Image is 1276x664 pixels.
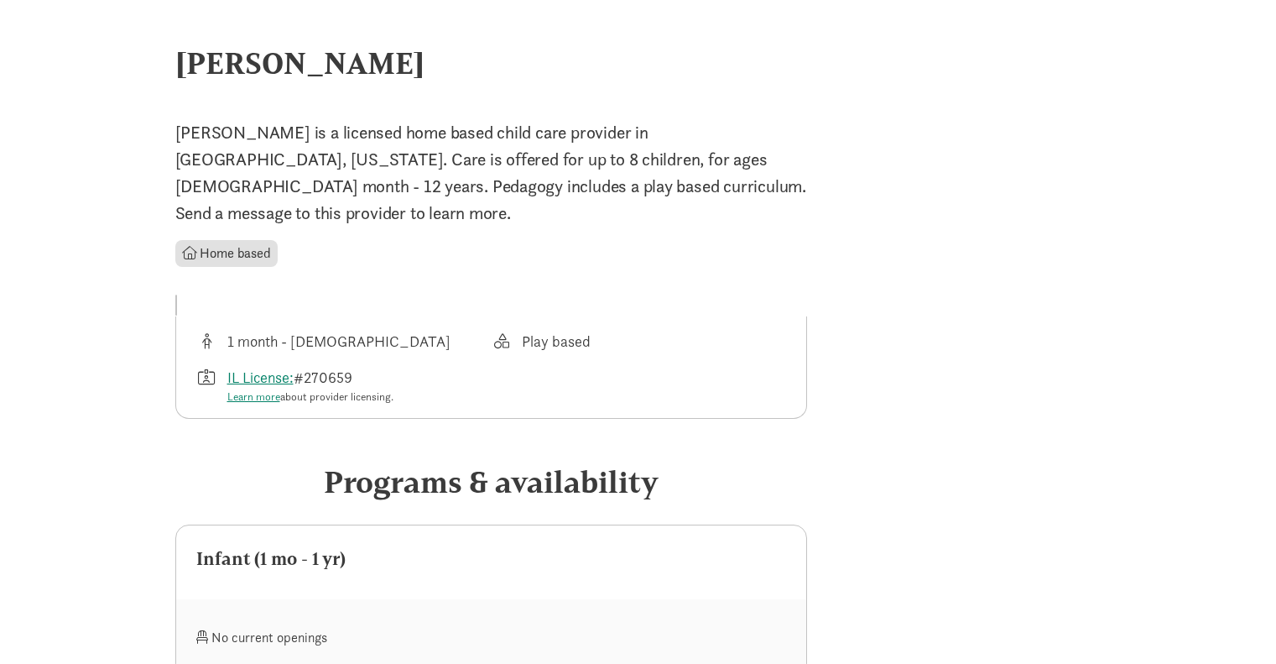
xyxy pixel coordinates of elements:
[175,240,278,267] li: Home based
[175,459,807,505] div: Programs & availability
[227,389,393,405] div: about provider licensing.
[227,368,294,387] a: IL License:
[175,119,807,227] p: [PERSON_NAME] is a licensed home based child care provider in [GEOGRAPHIC_DATA], [US_STATE]. Care...
[491,330,786,353] div: This provider's education philosophy
[196,330,492,353] div: Age range for children that this provider cares for
[227,366,393,405] div: #270659
[196,620,492,656] div: No current openings
[522,330,591,353] div: Play based
[227,330,451,353] div: 1 month - [DEMOGRAPHIC_DATA]
[175,40,1102,86] div: [PERSON_NAME]
[227,390,280,404] a: Learn more
[196,546,786,573] div: Infant (1 mo - 1 yr)
[196,366,492,405] div: License number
